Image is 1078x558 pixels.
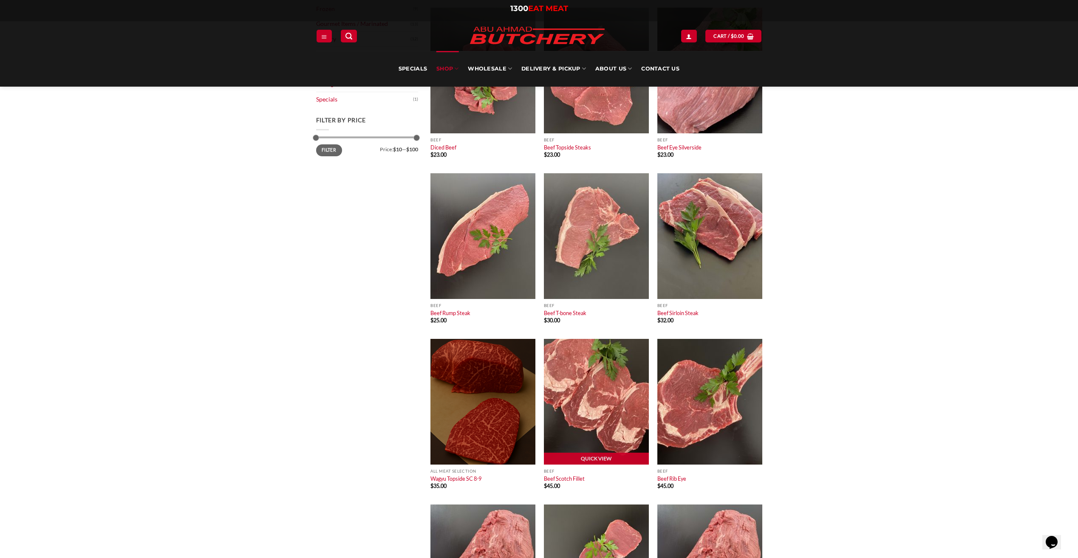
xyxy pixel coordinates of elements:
[641,51,679,87] a: Contact Us
[430,310,470,316] a: Beef Rump Steak
[468,51,512,87] a: Wholesale
[544,303,649,308] p: Beef
[544,151,547,158] span: $
[544,317,560,324] bdi: 30.00
[430,482,447,489] bdi: 35.00
[657,310,699,316] a: Beef Sirloin Steak
[316,144,342,156] button: Filter
[705,30,761,42] a: View cart
[595,51,632,87] a: About Us
[430,469,535,473] p: All Meat Selection
[657,339,762,465] img: Beef Rib Roast
[657,469,762,473] p: Beef
[393,146,402,152] span: $10
[657,151,660,158] span: $
[413,93,418,106] span: (1)
[430,151,447,158] bdi: 23.00
[341,30,357,42] a: Search
[316,116,366,124] span: Filter by price
[544,482,560,489] bdi: 45.00
[544,310,586,316] a: Beef T-bone Steak
[657,475,686,482] a: Beef Rib Eye
[430,144,456,151] a: Diced Beef
[657,482,673,489] bdi: 45.00
[657,173,762,299] img: Beef Sirloin Steak
[316,144,418,152] div: Price: —
[544,482,547,489] span: $
[731,32,734,40] span: $
[316,92,413,107] a: Specials
[399,51,427,87] a: Specials
[544,138,649,142] p: Beef
[544,453,649,465] a: Quick View
[317,30,332,42] a: Menu
[430,151,433,158] span: $
[544,469,649,473] p: Beef
[713,32,744,40] span: Cart /
[528,4,568,13] span: EAT MEAT
[1042,524,1070,550] iframe: chat widget
[430,475,481,482] a: Wagyu Topside SC 8-9
[544,151,560,158] bdi: 23.00
[681,30,696,42] a: Login
[657,317,673,324] bdi: 32.00
[657,317,660,324] span: $
[430,482,433,489] span: $
[510,4,528,13] span: 1300
[430,339,535,465] img: Wagyu Topside SC 8-9
[430,173,535,299] img: Beef Rump Steak
[544,339,649,465] img: Beef Scotch Fillet
[657,138,762,142] p: Beef
[657,144,702,151] a: Beef Eye Silverside
[510,4,568,13] a: 1300EAT MEAT
[544,144,591,151] a: Beef Topside Steaks
[406,146,418,152] span: $100
[430,303,535,308] p: Beef
[657,303,762,308] p: Beef
[463,21,611,51] img: Abu Ahmad Butchery
[430,138,535,142] p: Beef
[521,51,586,87] a: Delivery & Pickup
[544,317,547,324] span: $
[436,51,458,87] a: SHOP
[544,173,649,299] img: Beef T-bone Steak
[657,151,673,158] bdi: 23.00
[544,475,585,482] a: Beef Scotch Fillet
[657,482,660,489] span: $
[430,317,433,324] span: $
[430,317,447,324] bdi: 25.00
[731,33,744,39] bdi: 0.00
